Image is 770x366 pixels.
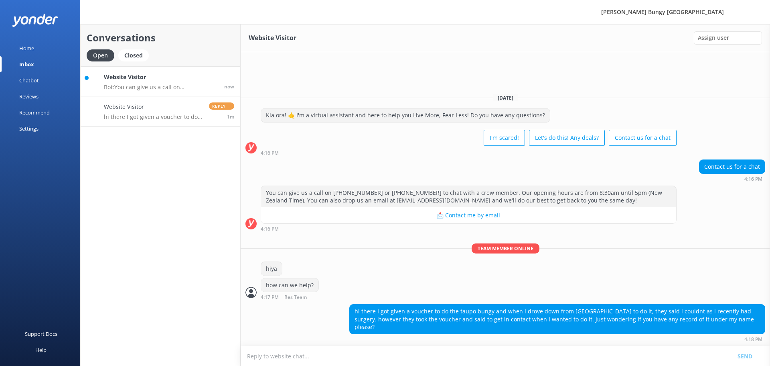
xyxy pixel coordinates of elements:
div: how can we help? [261,278,318,292]
button: Let's do this! Any deals? [529,130,605,146]
div: Sep 28 2025 04:16pm (UTC +13:00) Pacific/Auckland [261,150,677,155]
div: Reviews [19,88,38,104]
a: Closed [118,51,153,59]
div: Sep 28 2025 04:16pm (UTC +13:00) Pacific/Auckland [699,176,765,182]
span: Sep 28 2025 04:18pm (UTC +13:00) Pacific/Auckland [227,113,234,120]
strong: 4:16 PM [261,151,279,155]
img: yonder-white-logo.png [12,14,58,27]
div: hi there I got given a voucher to do the taupo bungy and when i drove down from [GEOGRAPHIC_DATA]... [350,305,765,334]
div: Assign User [694,31,762,44]
div: Closed [118,49,149,61]
p: Bot: You can give us a call on [PHONE_NUMBER] or [PHONE_NUMBER] to chat with a crew member. Our o... [104,84,218,91]
div: Sep 28 2025 04:16pm (UTC +13:00) Pacific/Auckland [261,226,677,231]
strong: 4:18 PM [744,337,762,342]
button: 📩 Contact me by email [261,207,676,223]
div: Recommend [19,104,50,121]
div: Settings [19,121,38,137]
h2: Conversations [87,30,234,45]
h4: Website Visitor [104,102,203,111]
div: Open [87,49,114,61]
span: Assign user [698,33,729,42]
strong: 4:16 PM [261,227,279,231]
h3: Website Visitor [249,33,296,43]
div: Contact us for a chat [699,160,765,174]
span: Reply [209,102,234,110]
span: Team member online [472,243,539,254]
span: Res Team [284,295,307,300]
div: Help [35,342,47,358]
h4: Website Visitor [104,73,218,82]
a: Open [87,51,118,59]
span: [DATE] [493,94,518,101]
div: Sep 28 2025 04:17pm (UTC +13:00) Pacific/Auckland [261,294,333,300]
div: You can give us a call on [PHONE_NUMBER] or [PHONE_NUMBER] to chat with a crew member. Our openin... [261,186,676,207]
div: Kia ora! 🤙 I'm a virtual assistant and here to help you Live More, Fear Less! Do you have any que... [261,108,550,122]
strong: 4:17 PM [261,295,279,300]
a: Website Visitorhi there I got given a voucher to do the taupo bungy and when i drove down from [G... [81,96,240,127]
div: Inbox [19,56,34,72]
div: Support Docs [25,326,57,342]
div: Chatbot [19,72,39,88]
button: Contact us for a chat [609,130,677,146]
div: Sep 28 2025 04:18pm (UTC +13:00) Pacific/Auckland [349,336,765,342]
a: Website VisitorBot:You can give us a call on [PHONE_NUMBER] or [PHONE_NUMBER] to chat with a crew... [81,66,240,96]
p: hi there I got given a voucher to do the taupo bungy and when i drove down from [GEOGRAPHIC_DATA]... [104,113,203,121]
button: I'm scared! [484,130,525,146]
strong: 4:16 PM [744,177,762,182]
div: Home [19,40,34,56]
div: hiya [261,262,282,276]
span: Sep 28 2025 04:19pm (UTC +13:00) Pacific/Auckland [224,83,234,90]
